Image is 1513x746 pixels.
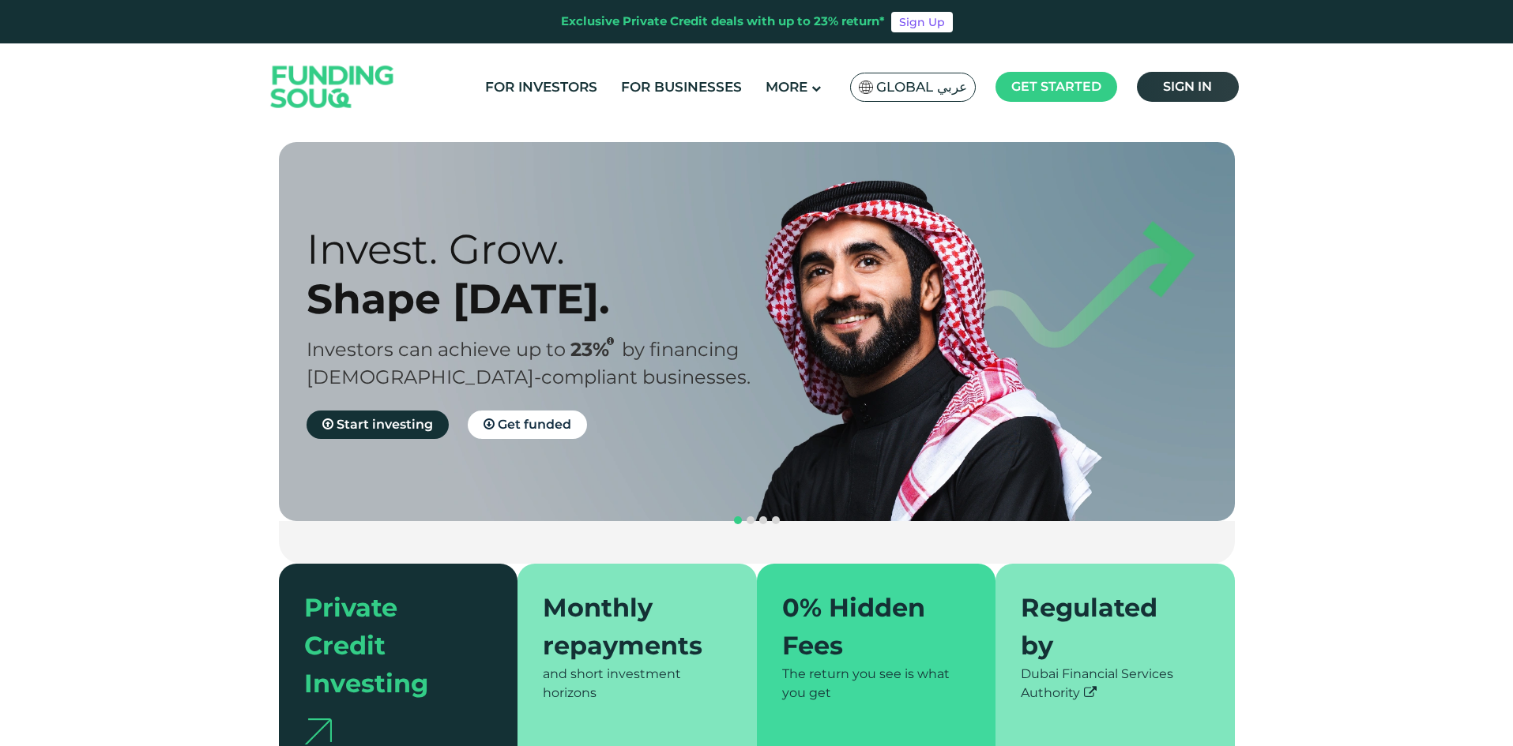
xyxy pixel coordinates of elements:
div: Private Credit Investing [304,589,474,703]
div: Regulated by [1021,589,1191,665]
span: Global عربي [876,78,967,96]
img: SA Flag [859,81,873,94]
a: For Investors [481,74,601,100]
span: Investors can achieve up to [307,338,566,361]
img: Logo [255,47,410,127]
div: Monthly repayments [543,589,713,665]
span: Start investing [337,417,433,432]
img: arrow [304,718,332,744]
a: Sign in [1137,72,1239,102]
div: The return you see is what you get [782,665,971,703]
span: 23% [570,338,622,361]
div: and short investment horizons [543,665,732,703]
button: navigation [757,514,770,527]
a: Get funded [468,410,587,439]
div: Exclusive Private Credit deals with up to 23% return* [561,13,885,31]
button: navigation [732,514,744,527]
a: Start investing [307,410,449,439]
a: Sign Up [891,12,953,32]
div: Dubai Financial Services Authority [1021,665,1210,703]
span: Get funded [498,417,571,432]
button: navigation [744,514,757,527]
span: Sign in [1163,79,1212,94]
span: More [766,79,807,95]
div: 0% Hidden Fees [782,589,952,665]
a: For Businesses [617,74,746,100]
div: Shape [DATE]. [307,274,785,324]
button: navigation [770,514,782,527]
i: 23% IRR (expected) ~ 15% Net yield (expected) [607,337,614,346]
div: Invest. Grow. [307,224,785,274]
span: Get started [1011,79,1101,94]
